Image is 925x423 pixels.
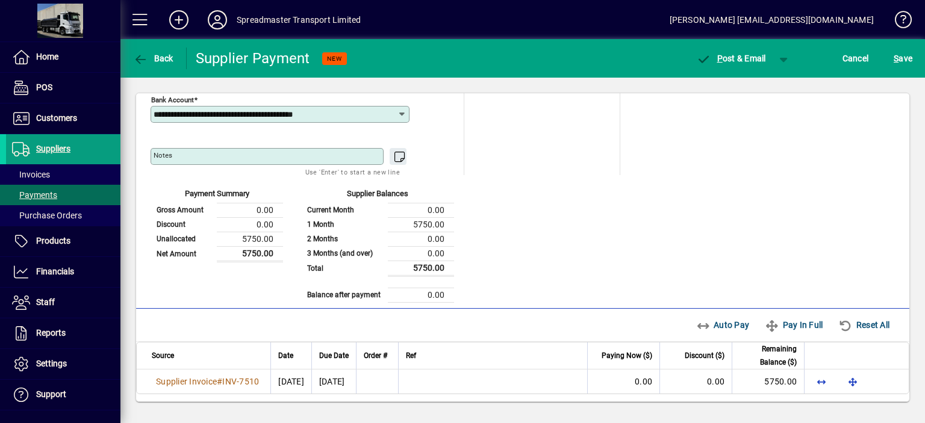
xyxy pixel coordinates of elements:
a: Invoices [6,164,120,185]
span: Pay In Full [765,315,823,335]
button: Save [891,48,915,69]
div: Supplier Balances [301,188,454,203]
a: Staff [6,288,120,318]
app-page-summary-card: Supplier Balances [301,175,454,303]
span: Settings [36,359,67,368]
a: Payments [6,185,120,205]
mat-label: Notes [154,151,172,159]
span: Invoices [12,170,50,179]
td: 0.00 [388,288,454,302]
td: 0.00 [388,232,454,246]
span: Suppliers [36,144,70,153]
td: Balance after payment [301,288,388,302]
span: P [717,54,723,63]
div: [PERSON_NAME] [EMAIL_ADDRESS][DOMAIN_NAME] [670,10,874,29]
td: Current Month [301,203,388,217]
span: Financials [36,267,74,276]
span: Source [152,349,174,362]
div: Payment Summary [151,188,283,203]
button: Reset All [833,314,894,336]
td: Total [301,261,388,276]
span: 0.00 [707,377,724,386]
span: ost & Email [696,54,766,63]
span: Purchase Orders [12,211,82,220]
button: Back [130,48,176,69]
a: Products [6,226,120,256]
span: Discount ($) [685,349,724,362]
td: 2 Months [301,232,388,246]
span: Support [36,389,66,399]
span: Paying Now ($) [602,349,652,362]
span: Back [133,54,173,63]
span: Products [36,236,70,245]
a: Support [6,380,120,410]
mat-label: Bank Account [151,96,194,104]
span: POS [36,82,52,92]
span: # [217,377,222,386]
span: Cancel [842,49,869,68]
button: Pay In Full [760,314,827,336]
a: Knowledge Base [886,2,910,42]
span: [DATE] [278,377,304,386]
td: Net Amount [151,246,217,261]
a: Reports [6,318,120,348]
td: 5750.00 [217,232,283,246]
a: POS [6,73,120,103]
a: Supplier Invoice#INV-7510 [152,375,263,388]
span: Payments [12,190,57,200]
span: Supplier Invoice [156,377,217,386]
td: 5750.00 [388,217,454,232]
span: Customers [36,113,77,123]
button: Add [160,9,198,31]
span: 5750.00 [764,377,797,386]
td: 0.00 [217,203,283,217]
span: Home [36,52,58,61]
div: Supplier Payment [196,49,310,68]
a: Purchase Orders [6,205,120,226]
span: Remaining Balance ($) [740,342,797,369]
td: Unallocated [151,232,217,246]
td: 1 Month [301,217,388,232]
span: INV-7510 [222,377,259,386]
td: 3 Months (and over) [301,246,388,261]
td: 0.00 [388,203,454,217]
td: Discount [151,217,217,232]
button: Cancel [839,48,872,69]
mat-hint: Use 'Enter' to start a new line [305,165,400,179]
span: Staff [36,297,55,307]
a: Customers [6,103,120,134]
td: 5750.00 [388,261,454,276]
span: Date [278,349,293,362]
span: ave [894,49,912,68]
span: Reset All [838,315,889,335]
td: [DATE] [311,369,356,394]
div: Spreadmaster Transport Limited [237,10,361,29]
span: Ref [406,349,416,362]
app-page-header-button: Back [120,48,187,69]
a: Home [6,42,120,72]
span: S [894,54,899,63]
span: Auto Pay [696,315,750,335]
a: Settings [6,349,120,379]
span: NEW [327,55,342,63]
span: 0.00 [635,377,652,386]
a: Financials [6,257,120,287]
span: Order # [364,349,387,362]
td: 0.00 [217,217,283,232]
button: Post & Email [690,48,772,69]
button: Auto Pay [691,314,755,336]
td: Gross Amount [151,203,217,217]
span: Reports [36,328,66,338]
td: 5750.00 [217,246,283,261]
td: 0.00 [388,246,454,261]
span: Due Date [319,349,349,362]
app-page-summary-card: Payment Summary [151,175,283,262]
button: Profile [198,9,237,31]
